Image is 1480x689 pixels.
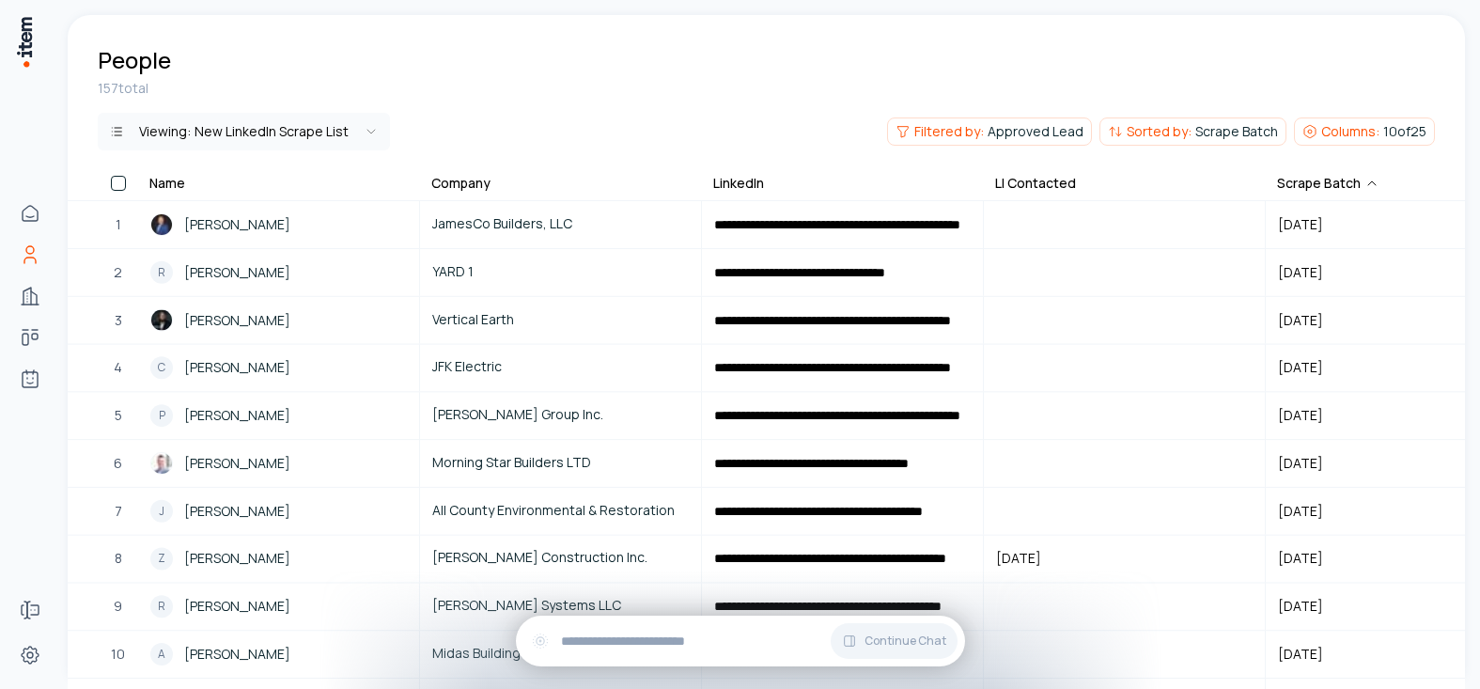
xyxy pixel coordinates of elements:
a: Vertical Earth [421,298,700,343]
div: J [150,500,173,523]
span: 3 [115,310,122,331]
div: P [150,404,173,427]
span: 8 [115,548,122,569]
span: [PERSON_NAME] [184,548,290,569]
span: JFK Electric [432,356,689,377]
span: Morning Star Builders LTD [432,452,689,473]
h1: People [98,45,171,75]
span: 7 [115,501,122,522]
a: Z[PERSON_NAME] [139,536,418,581]
div: LI Contacted [995,174,1076,193]
span: [PERSON_NAME] [184,596,290,617]
a: Blake Cummins[PERSON_NAME] [139,441,418,486]
a: [PERSON_NAME] Group Inc. [421,393,700,438]
a: P[PERSON_NAME] [139,393,418,438]
span: 1 [116,214,121,235]
div: Continue Chat [516,616,965,666]
button: Sorted by:Scrape Batch [1099,117,1286,146]
span: Sorted by: [1127,122,1192,141]
span: [PERSON_NAME] Systems LLC [432,595,689,616]
span: All County Environmental & Restoration [432,500,689,521]
a: Jesse Gallimore[PERSON_NAME] [139,202,418,247]
a: Home [11,195,49,232]
span: 2 [114,262,122,283]
div: LinkedIn [713,174,764,193]
a: Joe Blasewitz[PERSON_NAME] [139,298,418,343]
div: Viewing: [139,122,349,141]
button: Columns:10of25 [1294,117,1435,146]
span: 10 [111,644,125,665]
button: Continue Chat [831,623,958,659]
span: [PERSON_NAME] [184,310,290,331]
img: Jesse Gallimore [150,213,173,236]
a: YARD 1 [421,250,700,295]
button: Filtered by:Approved Lead [887,117,1092,146]
a: All County Environmental & Restoration [421,489,700,534]
a: Midas Building Group [421,632,700,677]
a: R[PERSON_NAME] [139,584,418,629]
a: People [11,236,49,274]
span: Vertical Earth [432,309,689,330]
div: 157 total [98,79,1435,98]
div: Z [150,547,173,570]
div: Name [149,174,185,193]
span: Filtered by: [914,122,984,141]
div: R [150,261,173,284]
span: Midas Building Group [432,643,689,664]
div: C [150,356,173,379]
a: JamesCo Builders, LLC [421,202,700,247]
a: A[PERSON_NAME] [139,632,418,677]
button: [DATE] [985,536,1264,581]
img: Joe Blasewitz [150,309,173,332]
span: JamesCo Builders, LLC [432,213,689,234]
div: Scrape Batch [1277,174,1379,193]
span: Approved Lead [988,122,1083,141]
span: [PERSON_NAME] Construction Inc. [432,547,689,568]
a: Agents [11,360,49,398]
a: Forms [11,591,49,629]
a: Companies [11,277,49,315]
span: 6 [114,453,122,474]
a: Deals [11,319,49,356]
span: [PERSON_NAME] [184,357,290,378]
span: [PERSON_NAME] [184,453,290,474]
span: [PERSON_NAME] [184,214,290,235]
div: A [150,643,173,666]
span: Scrape Batch [1195,122,1278,141]
a: [PERSON_NAME] Systems LLC [421,584,700,629]
a: C[PERSON_NAME] [139,345,418,390]
a: Settings [11,636,49,674]
img: Item Brain Logo [15,15,34,69]
span: [PERSON_NAME] [184,644,290,665]
span: Columns: [1321,122,1379,141]
a: JFK Electric [421,345,700,390]
span: 10 of 25 [1383,122,1426,141]
img: Blake Cummins [150,452,173,475]
span: Continue Chat [865,634,946,649]
a: R[PERSON_NAME] [139,250,418,295]
span: 5 [115,405,122,426]
span: [PERSON_NAME] [184,405,290,426]
span: [PERSON_NAME] Group Inc. [432,404,689,425]
a: Morning Star Builders LTD [421,441,700,486]
span: 4 [114,357,122,378]
span: [PERSON_NAME] [184,501,290,522]
a: J[PERSON_NAME] [139,489,418,534]
a: [PERSON_NAME] Construction Inc. [421,536,700,581]
div: Company [431,174,491,193]
div: R [150,595,173,618]
span: YARD 1 [432,261,689,282]
span: [PERSON_NAME] [184,262,290,283]
span: 9 [114,596,122,617]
